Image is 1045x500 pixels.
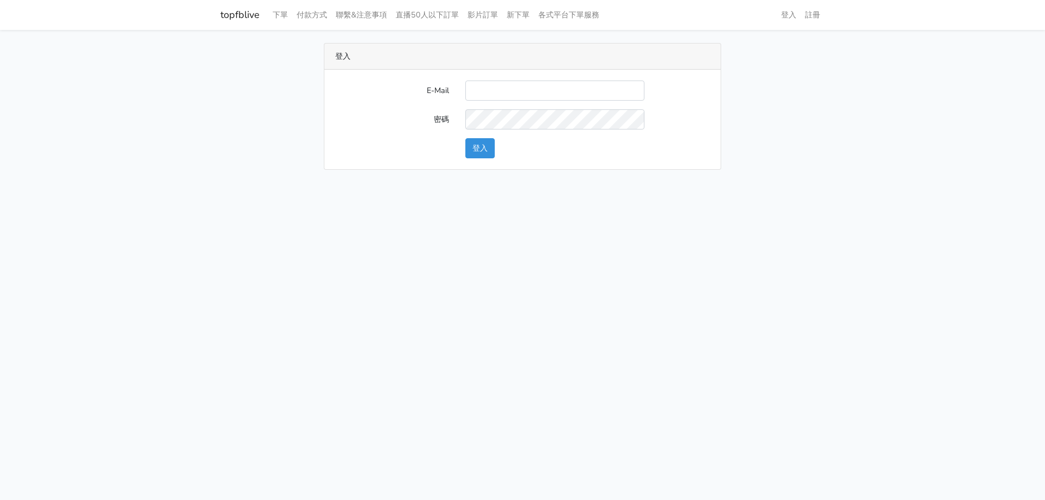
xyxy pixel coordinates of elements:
a: 付款方式 [292,4,331,26]
label: 密碼 [327,109,457,129]
a: 登入 [777,4,801,26]
a: 新下單 [502,4,534,26]
a: 註冊 [801,4,825,26]
button: 登入 [465,138,495,158]
a: 聯繫&注意事項 [331,4,391,26]
a: 直播50人以下訂單 [391,4,463,26]
a: 影片訂單 [463,4,502,26]
a: 下單 [268,4,292,26]
div: 登入 [324,44,721,70]
label: E-Mail [327,81,457,101]
a: 各式平台下單服務 [534,4,604,26]
a: topfblive [220,4,260,26]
